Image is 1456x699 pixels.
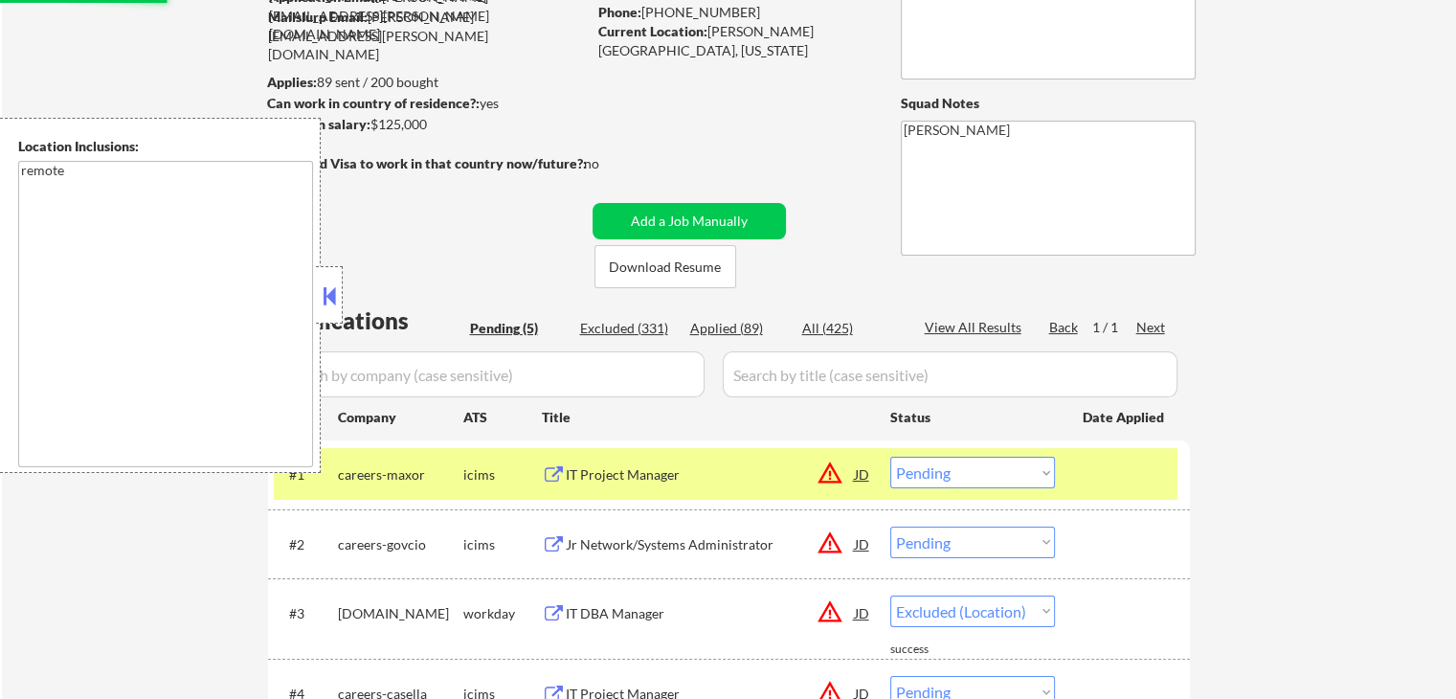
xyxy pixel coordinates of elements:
[338,465,463,485] div: careers-maxor
[542,408,872,427] div: Title
[580,319,676,338] div: Excluded (331)
[338,604,463,623] div: [DOMAIN_NAME]
[18,137,313,156] div: Location Inclusions:
[463,408,542,427] div: ATS
[1049,318,1080,337] div: Back
[289,465,323,485] div: #1
[925,318,1027,337] div: View All Results
[566,465,855,485] div: IT Project Manager
[268,8,586,64] div: [PERSON_NAME][EMAIL_ADDRESS][PERSON_NAME][DOMAIN_NAME]
[338,535,463,554] div: careers-govcio
[289,535,323,554] div: #2
[267,73,586,92] div: 89 sent / 200 bought
[267,116,370,132] strong: Minimum salary:
[853,457,872,491] div: JD
[723,351,1177,397] input: Search by title (case sensitive)
[584,154,638,173] div: no
[463,465,542,485] div: icims
[853,596,872,630] div: JD
[598,23,707,39] strong: Current Location:
[267,115,586,134] div: $125,000
[267,95,480,111] strong: Can work in country of residence?:
[598,22,869,59] div: [PERSON_NAME][GEOGRAPHIC_DATA], [US_STATE]
[690,319,786,338] div: Applied (89)
[598,4,641,20] strong: Phone:
[598,3,869,22] div: [PHONE_NUMBER]
[267,94,580,113] div: yes
[802,319,898,338] div: All (425)
[470,319,566,338] div: Pending (5)
[1136,318,1167,337] div: Next
[274,309,463,332] div: Applications
[566,535,855,554] div: Jr Network/Systems Administrator
[267,74,317,90] strong: Applies:
[1083,408,1167,427] div: Date Applied
[594,245,736,288] button: Download Resume
[566,604,855,623] div: IT DBA Manager
[593,203,786,239] button: Add a Job Manually
[817,598,843,625] button: warning_amber
[1092,318,1136,337] div: 1 / 1
[274,351,705,397] input: Search by company (case sensitive)
[817,460,843,486] button: warning_amber
[890,399,1055,434] div: Status
[463,604,542,623] div: workday
[853,527,872,561] div: JD
[463,535,542,554] div: icims
[901,94,1196,113] div: Squad Notes
[289,604,323,623] div: #3
[268,155,587,171] strong: Will need Visa to work in that country now/future?:
[890,642,967,658] div: success
[817,530,843,556] button: warning_amber
[338,408,463,427] div: Company
[268,9,368,25] strong: Mailslurp Email:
